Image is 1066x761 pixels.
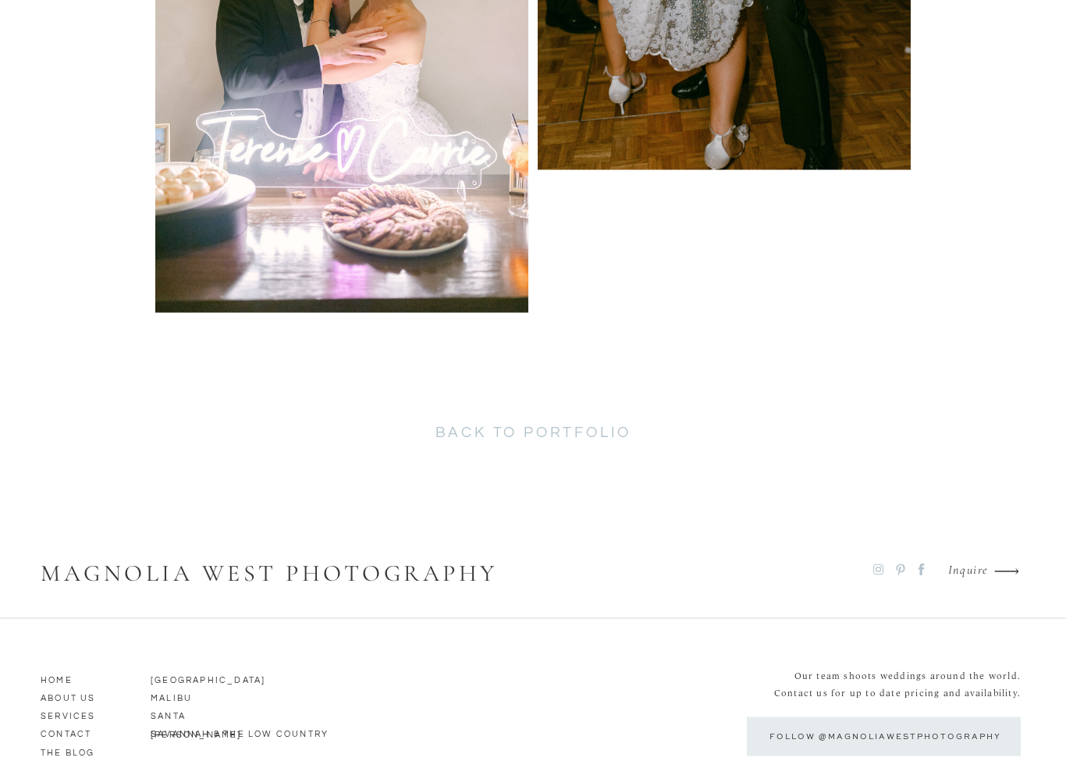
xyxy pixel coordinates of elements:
a: MALIBU [151,689,240,703]
a: contact [41,725,130,739]
a: back to portfolio [332,424,735,450]
a: the blog [41,744,130,758]
a: ABOUT us [41,689,130,703]
a: Inquire [936,563,988,584]
a: SAVANNAH & THE LOW COUNTRY [151,725,357,739]
a: magnolia west photography [41,553,544,589]
a: follow @magnoliawestphotography [767,730,1004,744]
a: SANTA [PERSON_NAME] [151,707,268,721]
a: services [41,707,130,721]
p: Our team shoots weddings around the world. Contact us for up to date pricing and availability. [683,667,1021,709]
a: HOME [41,671,130,685]
a: [GEOGRAPHIC_DATA] [151,671,240,685]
